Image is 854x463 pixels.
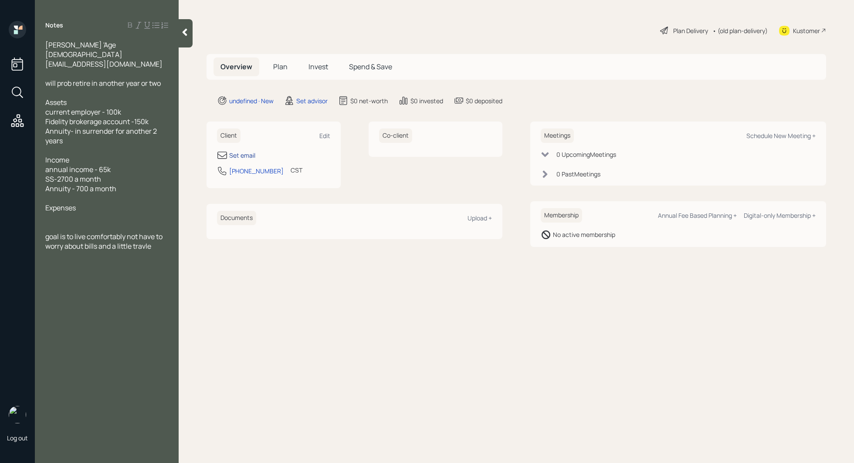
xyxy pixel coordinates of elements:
span: annual income - 65k [45,165,111,174]
div: $0 invested [410,96,443,105]
div: Kustomer [793,26,820,35]
div: Plan Delivery [673,26,708,35]
span: Income [45,155,69,165]
div: $0 net-worth [350,96,388,105]
span: goal is to live comfortably not have to worry about bills and a little travle [45,232,164,251]
span: Fidelity brokerage account -150k [45,117,149,126]
div: • (old plan-delivery) [712,26,768,35]
div: Edit [319,132,330,140]
div: Log out [7,434,28,442]
h6: Membership [541,208,582,223]
div: Upload + [468,214,492,222]
div: Digital-only Membership + [744,211,816,220]
h6: Documents [217,211,256,225]
span: Plan [273,62,288,71]
span: [EMAIL_ADDRESS][DOMAIN_NAME] [45,59,163,69]
span: [PERSON_NAME] 'Age [DEMOGRAPHIC_DATA] [45,40,122,59]
span: Overview [220,62,252,71]
div: Set advisor [296,96,328,105]
div: [PHONE_NUMBER] [229,166,284,176]
span: will prob retire in another year or two [45,78,161,88]
span: Spend & Save [349,62,392,71]
div: CST [291,166,302,175]
div: undefined · New [229,96,274,105]
div: Annual Fee Based Planning + [658,211,737,220]
div: No active membership [553,230,615,239]
span: Expenses [45,203,76,213]
h6: Client [217,128,241,143]
div: Set email [229,151,255,160]
div: 0 Past Meeting s [556,169,600,179]
span: Annuity- in surrender for another 2 years [45,126,158,145]
h6: Co-client [379,128,412,143]
span: Assets [45,98,67,107]
div: 0 Upcoming Meeting s [556,150,616,159]
span: Invest [308,62,328,71]
img: retirable_logo.png [9,406,26,423]
span: current employer - 100k [45,107,121,117]
span: SS-2700 a month [45,174,101,184]
div: Schedule New Meeting + [746,132,816,140]
span: Annuity - 700 a month [45,184,116,193]
h6: Meetings [541,128,574,143]
div: $0 deposited [466,96,502,105]
label: Notes [45,21,63,30]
